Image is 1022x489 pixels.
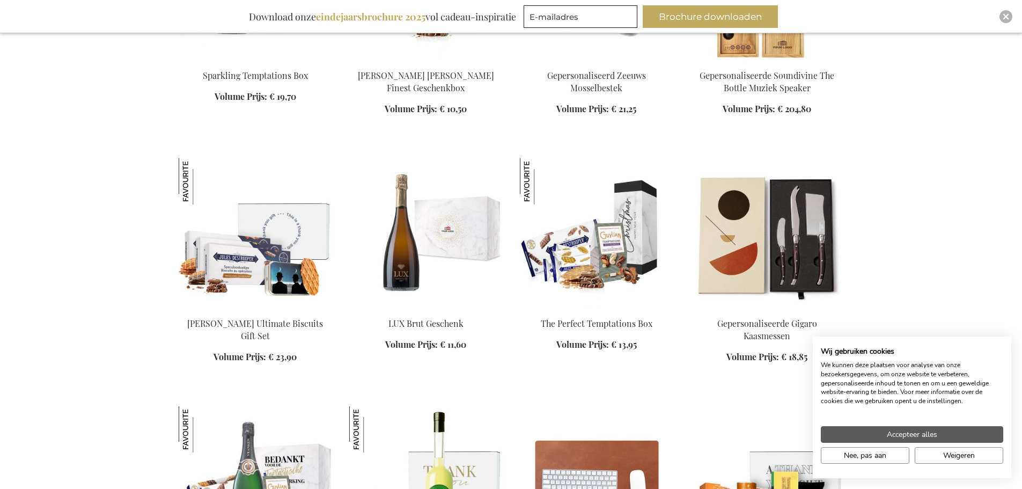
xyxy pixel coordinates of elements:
button: Pas cookie voorkeuren aan [821,447,909,464]
span: Volume Prijs: [726,351,779,362]
span: Volume Prijs: [385,103,437,114]
a: The Perfect Temptations Box [541,318,652,329]
button: Accepteer alle cookies [821,426,1003,443]
img: The Perfect Temptations Box [520,158,566,205]
span: € 18,85 [781,351,807,362]
span: € 21,25 [611,103,636,114]
a: Personalised Soundivine The Bottle Music Speaker [690,56,844,67]
a: Volume Prijs: € 21,25 [556,103,636,115]
span: Volume Prijs: [385,339,438,350]
a: Gepersonaliseerde Soundivine The Bottle Muziek Speaker [700,70,834,93]
a: Jules Destrooper Ultimate Biscuits Gift Set Jules Destrooper Ultimate Biscuits Gift Set [179,304,332,315]
a: Volume Prijs: € 11,60 [385,339,466,351]
a: Volume Prijs: € 19,70 [215,91,296,103]
a: Sparkling Temptations Box [203,70,308,81]
a: Lux Sparkling Wine [349,304,503,315]
a: Jules Destrooper Jules' Finest Gift Box [349,56,503,67]
form: marketing offers and promotions [524,5,641,31]
a: Gepersonaliseerde Gigaro Kaasmessen [717,318,817,341]
a: Sparkling Temptations Bpx [179,56,332,67]
a: [PERSON_NAME] Ultimate Biscuits Gift Set [187,318,323,341]
a: Volume Prijs: € 13,95 [556,339,637,351]
span: € 23,90 [268,351,297,362]
b: eindejaarsbrochure 2025 [316,10,425,23]
h2: Wij gebruiken cookies [821,347,1003,356]
span: € 11,60 [440,339,466,350]
span: € 13,95 [611,339,637,350]
a: Volume Prijs: € 204,80 [723,103,811,115]
button: Alle cookies weigeren [915,447,1003,464]
div: Close [999,10,1012,23]
img: Jules Destrooper Ultimate Biscuits Gift Set [179,158,225,205]
img: The Perfect Temptations Box [520,158,673,309]
span: Weigeren [943,450,975,461]
span: Volume Prijs: [556,103,609,114]
button: Brochure downloaden [643,5,778,28]
a: Volume Prijs: € 10,50 [385,103,467,115]
span: € 204,80 [777,103,811,114]
a: Personalised Gigaro Cheese Knives [690,304,844,315]
span: € 19,70 [269,91,296,102]
div: Download onze vol cadeau-inspiratie [244,5,521,28]
img: Personalised Gigaro Cheese Knives [690,158,844,309]
a: Volume Prijs: € 18,85 [726,351,807,363]
img: Lux Sparkling Wine [349,158,503,309]
a: The Perfect Temptations Box The Perfect Temptations Box [520,304,673,315]
a: [PERSON_NAME] [PERSON_NAME] Finest Geschenkbox [358,70,494,93]
span: Volume Prijs: [214,351,266,362]
a: Gepersonaliseerd Zeeuws Mosselbestek [547,70,646,93]
span: € 10,50 [439,103,467,114]
img: The Personalised Limoncello Shot Set [349,406,395,452]
span: Nee, pas aan [844,450,886,461]
p: We kunnen deze plaatsen voor analyse van onze bezoekersgegevens, om onze website te verbeteren, g... [821,361,1003,406]
a: LUX Brut Geschenk [388,318,464,329]
a: Personalised Zeeland Mussel Cutlery [520,56,673,67]
input: E-mailadres [524,5,637,28]
span: Accepteer alles [887,429,937,440]
img: Vranken Champagne Temptations Set [179,406,225,452]
span: Volume Prijs: [215,91,267,102]
img: Jules Destrooper Ultimate Biscuits Gift Set [179,158,332,309]
span: Volume Prijs: [723,103,775,114]
a: Volume Prijs: € 23,90 [214,351,297,363]
span: Volume Prijs: [556,339,609,350]
img: Close [1003,13,1009,20]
